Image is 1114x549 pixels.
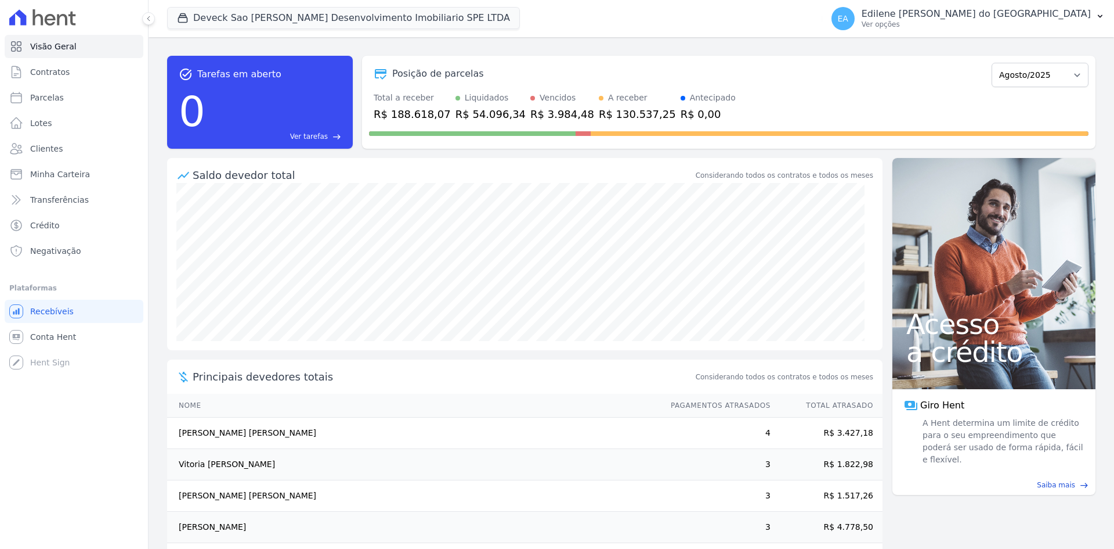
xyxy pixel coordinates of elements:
[179,81,205,142] div: 0
[899,480,1088,490] a: Saiba mais east
[862,20,1091,29] p: Ver opções
[167,7,520,29] button: Deveck Sao [PERSON_NAME] Desenvolvimento Imobiliario SPE LTDA
[5,188,143,211] a: Transferências
[660,512,771,543] td: 3
[374,106,451,122] div: R$ 188.618,07
[660,418,771,449] td: 4
[5,239,143,263] a: Negativação
[771,512,882,543] td: R$ 4.778,50
[30,168,90,180] span: Minha Carteira
[193,167,693,183] div: Saldo devedor total
[660,480,771,512] td: 3
[210,131,341,142] a: Ver tarefas east
[30,143,63,155] span: Clientes
[599,106,676,122] div: R$ 130.537,25
[5,35,143,58] a: Visão Geral
[906,310,1082,338] span: Acesso
[771,480,882,512] td: R$ 1.517,26
[660,394,771,418] th: Pagamentos Atrasados
[771,449,882,480] td: R$ 1.822,98
[1080,481,1088,490] span: east
[1037,480,1075,490] span: Saiba mais
[838,15,848,23] span: EA
[30,331,76,343] span: Conta Hent
[30,194,89,206] span: Transferências
[392,67,484,81] div: Posição de parcelas
[5,86,143,109] a: Parcelas
[660,449,771,480] td: 3
[696,372,873,382] span: Considerando todos os contratos e todos os meses
[5,163,143,186] a: Minha Carteira
[465,92,509,104] div: Liquidados
[822,2,1114,35] button: EA Edilene [PERSON_NAME] do [GEOGRAPHIC_DATA] Ver opções
[5,300,143,323] a: Recebíveis
[5,214,143,237] a: Crédito
[696,170,873,181] div: Considerando todos os contratos e todos os meses
[332,132,341,141] span: east
[9,281,139,295] div: Plataformas
[167,512,660,543] td: [PERSON_NAME]
[540,92,576,104] div: Vencidos
[179,67,193,81] span: task_alt
[5,137,143,160] a: Clientes
[30,41,77,52] span: Visão Geral
[30,306,74,317] span: Recebíveis
[608,92,648,104] div: A receber
[290,131,328,142] span: Ver tarefas
[5,112,143,135] a: Lotes
[30,66,70,78] span: Contratos
[920,417,1084,466] span: A Hent determina um limite de crédito para o seu empreendimento que poderá ser usado de forma ráp...
[5,60,143,84] a: Contratos
[862,8,1091,20] p: Edilene [PERSON_NAME] do [GEOGRAPHIC_DATA]
[30,117,52,129] span: Lotes
[374,92,451,104] div: Total a receber
[455,106,526,122] div: R$ 54.096,34
[30,92,64,103] span: Parcelas
[30,245,81,257] span: Negativação
[906,338,1082,366] span: a crédito
[197,67,281,81] span: Tarefas em aberto
[771,394,882,418] th: Total Atrasado
[167,394,660,418] th: Nome
[920,399,964,412] span: Giro Hent
[690,92,736,104] div: Antecipado
[5,325,143,349] a: Conta Hent
[167,449,660,480] td: Vitoria [PERSON_NAME]
[193,369,693,385] span: Principais devedores totais
[167,480,660,512] td: [PERSON_NAME] [PERSON_NAME]
[681,106,736,122] div: R$ 0,00
[530,106,594,122] div: R$ 3.984,48
[30,220,60,231] span: Crédito
[167,418,660,449] td: [PERSON_NAME] [PERSON_NAME]
[771,418,882,449] td: R$ 3.427,18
